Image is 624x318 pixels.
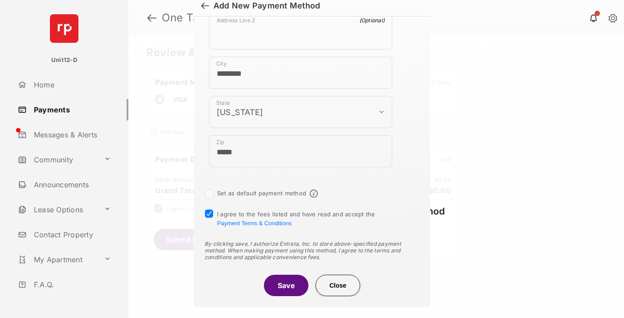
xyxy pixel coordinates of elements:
button: Close [316,275,360,296]
div: payment_method_screening[postal_addresses][addressLine2] [209,13,392,50]
button: I agree to the fees listed and have read and accept the [217,220,291,227]
button: Save [264,275,308,296]
span: I agree to the fees listed and have read and accept the [217,211,375,227]
label: Set as default payment method [217,190,306,197]
span: Default payment method info [310,190,318,198]
div: By clicking save, I authorize Entrata, Inc. to store above-specified payment method. When making ... [205,240,419,260]
div: payment_method_screening[postal_addresses][administrativeArea] [209,96,392,128]
div: payment_method_screening[postal_addresses][locality] [209,57,392,89]
div: Add New Payment Method [213,1,320,11]
div: payment_method_screening[postal_addresses][postalCode] [209,135,392,167]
